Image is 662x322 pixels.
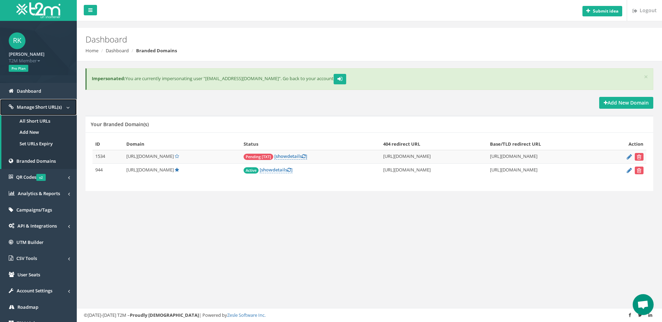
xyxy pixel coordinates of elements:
[16,255,37,261] span: CSV Tools
[380,164,488,177] td: [URL][DOMAIN_NAME]
[9,65,28,72] span: Pro Plan
[92,164,124,177] td: 944
[274,153,307,160] a: [showdetails]
[261,167,273,173] span: show
[92,150,124,164] td: 1534
[9,49,68,64] a: [PERSON_NAME] T2M Member
[487,164,601,177] td: [URL][DOMAIN_NAME]
[601,138,646,150] th: Action
[84,312,655,319] div: ©[DATE]-[DATE] T2M – | Powered by
[17,88,41,94] span: Dashboard
[9,51,44,57] strong: [PERSON_NAME]
[599,97,653,109] a: Add New Domain
[1,138,77,149] a: Set URLs Expiry
[36,174,46,181] span: v2
[126,167,174,173] span: [URL][DOMAIN_NAME]
[136,47,177,54] strong: Branded Domains
[17,287,52,294] span: Account Settings
[92,75,125,82] b: Impersonated:
[9,32,25,49] span: RK
[85,68,653,90] div: You are currently impersonating user "[EMAIL_ADDRESS][DOMAIN_NAME]". Go back to your account
[16,239,44,245] span: UTM Builder
[604,99,649,106] strong: Add New Domain
[106,47,129,54] a: Dashboard
[244,154,273,160] span: Pending [TXT]
[260,167,292,173] a: [showdetails]
[16,2,60,18] img: T2M
[16,207,52,213] span: Campaigns/Tags
[276,153,287,159] span: show
[124,138,241,150] th: Domain
[241,138,380,150] th: Status
[487,150,601,164] td: [URL][DOMAIN_NAME]
[92,138,124,150] th: ID
[85,35,557,44] h2: Dashboard
[126,153,174,159] span: [URL][DOMAIN_NAME]
[85,47,98,54] a: Home
[91,122,149,127] h5: Your Branded Domain(s)
[582,6,622,16] button: Submit idea
[644,73,648,80] button: ×
[17,223,57,229] span: API & Integrations
[244,167,259,174] span: Active
[593,8,618,14] b: Submit idea
[17,104,62,110] span: Manage Short URL(s)
[9,58,68,64] span: T2M Member
[175,153,179,159] a: Set Default
[16,174,46,180] span: QR Codes
[18,190,60,197] span: Analytics & Reports
[380,150,488,164] td: [URL][DOMAIN_NAME]
[380,138,488,150] th: 404 redirect URL
[487,138,601,150] th: Base/TLD redirect URL
[1,127,77,138] a: Add New
[227,312,266,318] a: Zesle Software Inc.
[17,304,38,310] span: Roadmap
[175,167,179,173] a: Default
[16,158,56,164] span: Branded Domains
[1,115,77,127] a: All Short URLs
[633,294,654,315] a: Open chat
[130,312,199,318] strong: Proudly [DEMOGRAPHIC_DATA]
[17,271,40,278] span: User Seats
